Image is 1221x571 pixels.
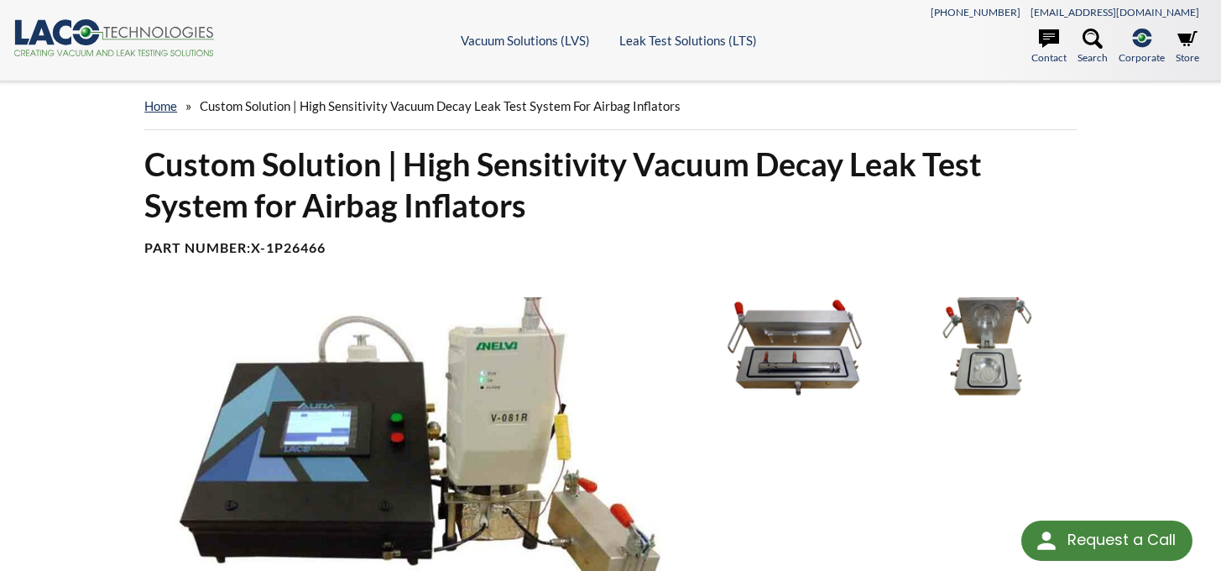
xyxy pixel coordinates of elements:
[1031,6,1199,18] a: [EMAIL_ADDRESS][DOMAIN_NAME]
[144,98,177,113] a: home
[461,33,590,48] a: Vacuum Solutions (LVS)
[144,144,1077,227] h1: Custom Solution | High Sensitivity Vacuum Decay Leak Test System for Airbag Inflators
[619,33,757,48] a: Leak Test Solutions (LTS)
[1078,29,1108,65] a: Search
[144,82,1077,130] div: »
[1067,521,1176,559] div: Request a Call
[1033,527,1060,554] img: round button
[1021,521,1192,561] div: Request a Call
[1119,50,1165,65] span: Corporate
[200,98,681,113] span: Custom Solution | High Sensitivity Vacuum Decay Leak Test System for Airbag Inflators
[144,239,1077,257] h4: Part Number:
[706,297,888,399] img: Long Chamber Close up on High Sensitivity Vacuum Decay Leak Test System for Airbag Inflators
[1176,29,1199,65] a: Store
[1031,29,1067,65] a: Contact
[931,6,1020,18] a: [PHONE_NUMBER]
[896,297,1078,399] img: Square chamber close up on High Sensitivity Vacuum Decay Leak Test System for Airbag Inflators
[251,239,326,255] b: X-1P26466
